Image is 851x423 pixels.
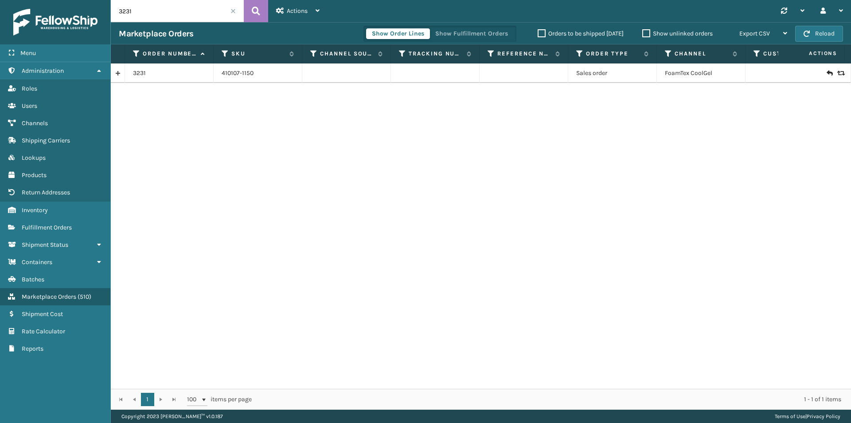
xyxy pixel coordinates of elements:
[497,50,551,58] label: Reference Number
[739,30,770,37] span: Export CSV
[586,50,640,58] label: Order Type
[287,7,308,15] span: Actions
[22,171,47,179] span: Products
[568,63,657,83] td: Sales order
[22,102,37,110] span: Users
[143,50,196,58] label: Order Number
[320,50,374,58] label: Channel Source
[795,26,843,42] button: Reload
[22,345,43,352] span: Reports
[20,49,36,57] span: Menu
[22,85,37,92] span: Roles
[781,46,843,61] span: Actions
[222,69,254,77] a: 410107-1150
[366,28,430,39] button: Show Order Lines
[22,276,44,283] span: Batches
[775,410,840,423] div: |
[409,50,462,58] label: Tracking Number
[22,328,65,335] span: Rate Calculator
[22,206,48,214] span: Inventory
[827,69,832,78] i: Create Return Label
[133,69,146,78] a: 3231
[22,241,68,249] span: Shipment Status
[22,119,48,127] span: Channels
[187,395,200,404] span: 100
[22,258,52,266] span: Containers
[141,393,154,406] a: 1
[264,395,841,404] div: 1 - 1 of 1 items
[13,9,98,36] img: logo
[22,293,76,300] span: Marketplace Orders
[22,154,46,162] span: Lookups
[22,189,70,196] span: Return Addresses
[775,413,805,419] a: Terms of Use
[429,28,514,39] button: Show Fulfillment Orders
[538,30,624,37] label: Orders to be shipped [DATE]
[22,137,70,144] span: Shipping Carriers
[231,50,285,58] label: SKU
[187,393,252,406] span: items per page
[119,28,193,39] h3: Marketplace Orders
[675,50,728,58] label: Channel
[807,413,840,419] a: Privacy Policy
[22,67,64,75] span: Administration
[22,224,72,231] span: Fulfillment Orders
[642,30,713,37] label: Show unlinked orders
[763,50,817,58] label: Customer Service Order Number
[657,63,746,83] td: FoamTex CoolGel
[22,310,63,318] span: Shipment Cost
[121,410,223,423] p: Copyright 2023 [PERSON_NAME]™ v 1.0.187
[78,293,91,300] span: ( 510 )
[837,70,843,76] i: Replace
